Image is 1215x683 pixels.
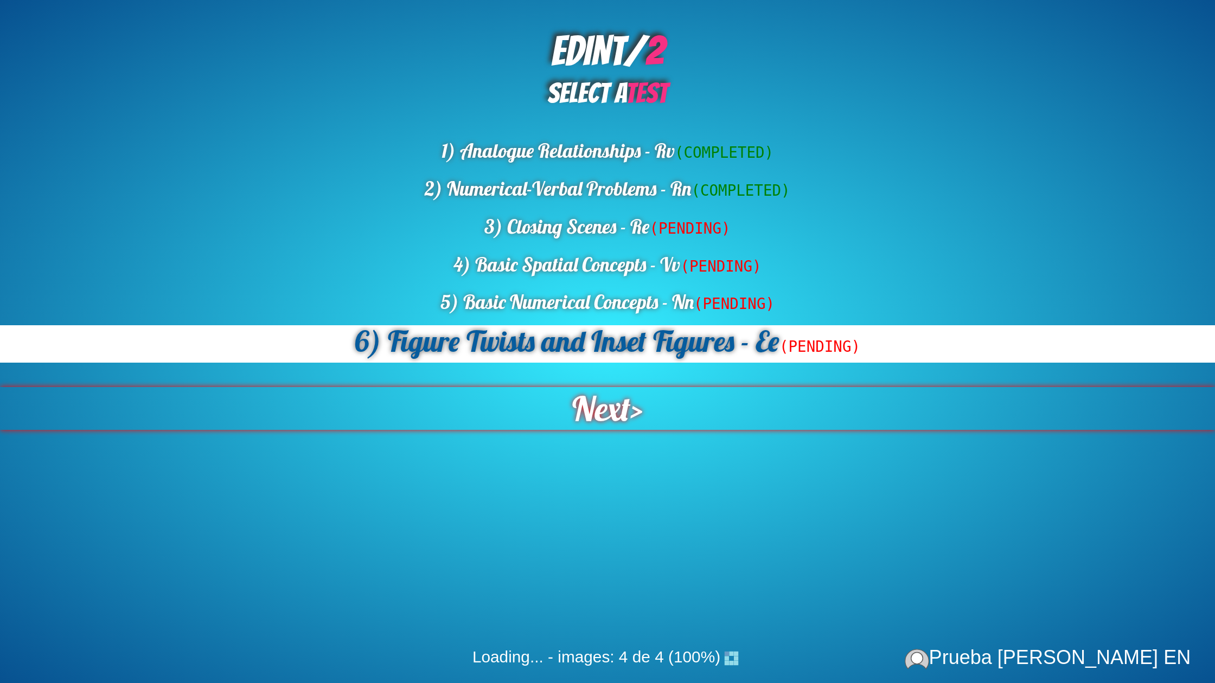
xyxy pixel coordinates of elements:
[905,646,1191,669] div: Prueba [PERSON_NAME] EN
[548,648,743,666] span: - images: 4 de 4 (100%)
[645,29,664,73] span: 2
[675,144,773,161] span: (COMPLETED)
[720,647,743,669] img: icono_loading.svg
[551,29,664,73] b: EDINT/
[691,182,790,199] span: (COMPLETED)
[779,338,860,355] span: (PENDING)
[694,295,775,312] span: (PENDING)
[547,78,668,108] span: SELECT A
[572,387,630,430] span: Next
[472,648,543,666] span: Loading...
[625,78,668,108] span: TEST
[680,257,761,275] span: (PENDING)
[649,220,730,237] span: (PENDING)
